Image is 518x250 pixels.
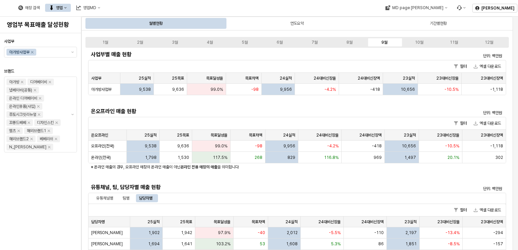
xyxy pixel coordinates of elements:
[27,121,30,124] div: Remove 꼬똥드베베
[312,40,318,45] div: 7월
[96,194,113,202] div: 유통채널별
[451,119,470,127] button: 필터
[481,219,503,225] span: 23대비신장액
[119,194,134,202] div: 팀별
[227,39,262,45] label: 5월
[177,132,189,138] span: 25목표
[471,62,504,70] button: 엑셀 다운로드
[403,76,415,81] span: 23실적
[178,155,189,160] span: 1,530
[370,87,380,92] span: -418
[367,39,402,45] label: 9월
[327,143,339,149] span: -4.2%
[86,18,226,29] div: 월별현황
[91,87,112,92] span: 아가방사업부
[9,136,29,142] div: 해외브랜드2
[30,79,47,85] div: 디어베이비
[34,89,36,91] div: Remove 냅베이비(공통)
[450,40,458,45] div: 11월
[91,184,399,191] h5: 유통채널, 팀, 담당자별 매출 현황
[4,69,14,74] span: 브랜드
[102,40,108,45] div: 1월
[472,39,506,45] label: 12월
[404,155,416,160] span: 1,497
[9,79,19,85] div: 아가방
[91,108,399,115] h5: 온오프라인 매출 현황
[91,51,399,58] h5: 사업부별 매출 현황
[30,138,33,140] div: Remove 해외브랜드2
[402,143,416,149] span: 10,656
[72,4,104,12] button: 영업MD
[447,155,459,160] span: 20.1%
[92,194,117,202] div: 유통채널별
[145,155,157,160] span: 1,798
[332,39,367,45] label: 8월
[25,5,40,10] div: 매장 검색
[471,119,504,127] button: 엑셀 다운로드
[444,87,459,92] span: -10.5%
[91,164,434,170] p: ※ 온라인 매출의 경우, 오프라인 매장의 온라인 매출이 아닌 을 의미합니다
[448,241,460,247] span: -8.5%
[9,103,36,110] div: 온라인용품(사입)
[451,62,470,70] button: 필터
[68,47,77,57] button: 제안 사항 표시
[27,127,46,134] div: 해외브랜드1
[374,230,384,235] span: -110
[286,241,298,247] span: 1,608
[368,18,508,29] div: 기간별현황
[147,219,160,225] span: 25실적
[88,39,123,45] label: 1월
[372,143,382,149] span: -418
[47,129,50,132] div: Remove 해외브랜드1
[9,119,26,126] div: 꼬똥드베베
[280,87,292,92] span: 9,956
[4,39,14,44] span: 사업부
[290,19,304,27] div: 연도요약
[9,144,46,150] div: N_[PERSON_NAME]
[451,206,470,214] button: 필터
[172,87,184,92] span: 9,636
[172,40,178,45] div: 3월
[359,132,382,138] span: 24대비신장액
[39,97,41,100] div: Remove 온라인 디어베이비
[91,230,123,235] span: [PERSON_NAME]
[314,76,336,81] span: 24대비신장율
[68,77,77,152] button: 제안 사항 표시
[453,4,470,12] div: Menu item 6
[91,76,101,81] span: 사업부
[55,121,58,124] div: Remove 디자인스킨
[211,87,223,92] span: 99.0%
[31,51,34,54] div: Remove 아가방사업부
[211,132,227,138] span: 목표달성율
[324,87,336,92] span: -4.2%
[37,119,54,126] div: 디자인스킨
[401,87,415,92] span: 10,656
[40,136,53,142] div: 베베리쉬
[378,241,384,247] span: 86
[180,165,217,169] strong: 온라인 전용 매장의 매출
[149,19,163,27] div: 월별현황
[280,76,292,81] span: 24실적
[123,39,158,45] label: 2월
[55,138,57,140] div: Remove 베베리쉬
[495,155,503,160] span: 302
[227,18,367,29] div: 연도요약
[7,21,74,28] h4: 영업부 목표매출 달성현황
[258,230,265,235] span: -40
[430,19,447,27] div: 기간별현황
[297,39,332,45] label: 7월
[404,132,416,138] span: 23실적
[14,4,44,12] div: 매장 검색
[437,219,460,225] span: 23대비신장율
[9,49,29,56] div: 아가방사업부
[346,40,353,45] div: 8월
[91,241,123,247] span: [PERSON_NAME]
[287,155,295,160] span: 829
[490,87,503,92] span: -1,118
[437,39,472,45] label: 11월
[172,76,184,81] span: 25목표
[404,219,417,225] span: 23실적
[287,230,298,235] span: 2,012
[481,5,514,11] p: [PERSON_NAME]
